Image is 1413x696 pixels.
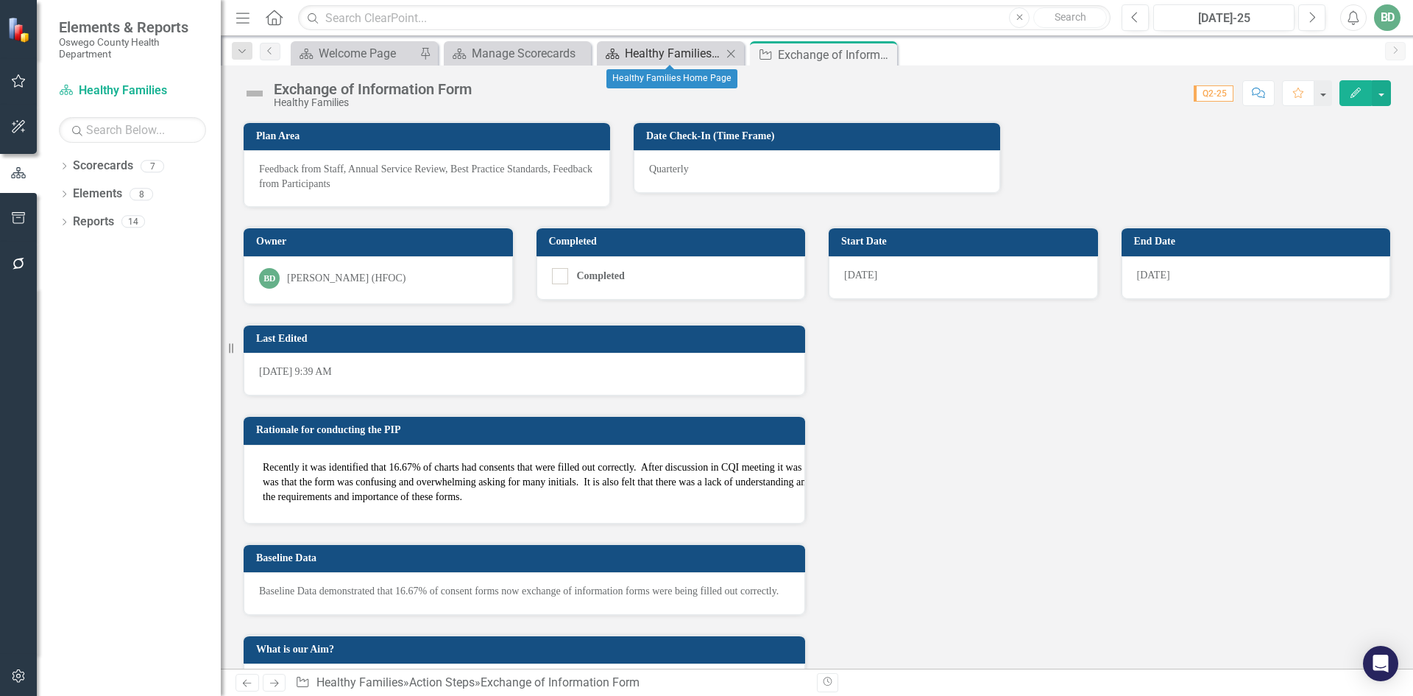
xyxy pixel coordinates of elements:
button: [DATE]-25 [1153,4,1295,31]
div: [DATE] 9:39 AM [244,353,805,396]
small: Oswego County Health Department [59,36,206,60]
div: [PERSON_NAME] (HFOC) [287,271,406,286]
div: » » [295,675,806,692]
div: 14 [121,216,145,228]
div: Exchange of Information Form [481,675,640,689]
p: Recently it was identified that 16.67% of charts had consents that were filled out correctly. Aft... [263,460,897,505]
div: Welcome Page [319,44,416,63]
button: Search [1033,7,1107,28]
div: Healthy Families Home Page [625,44,722,63]
div: 8 [130,188,153,200]
a: Reports [73,214,114,231]
a: Healthy Families [59,82,206,99]
p: Quarterly [649,162,985,177]
h3: Completed [549,236,798,247]
div: Healthy Families [274,97,472,108]
h3: Rationale for conducting the PIP [256,424,798,435]
div: Exchange of Information Form [274,81,472,97]
div: 7 [141,160,164,172]
h3: Start Date [841,236,1091,247]
img: ClearPoint Strategy [7,15,35,43]
a: Manage Scorecards [447,44,587,63]
div: Healthy Families Home Page [606,69,737,88]
input: Search Below... [59,117,206,143]
div: Exchange of Information Form [778,46,893,64]
a: Healthy Families [316,675,403,689]
a: Healthy Families Home Page [601,44,722,63]
div: BD [259,268,280,289]
span: Search [1055,11,1086,23]
a: Welcome Page [294,44,416,63]
div: Manage Scorecards [472,44,587,63]
h3: Plan Area [256,130,603,141]
span: [DATE] [844,270,877,281]
h3: What is our Aim? [256,644,798,655]
h3: Date Check-In (Time Frame) [646,130,993,141]
div: Open Intercom Messenger [1363,646,1398,681]
span: [DATE] [1137,270,1170,281]
h3: End Date [1134,236,1384,247]
span: Elements & Reports [59,18,206,36]
span: Q2-25 [1194,85,1233,102]
button: BD [1374,4,1400,31]
h3: Owner [256,236,506,247]
h3: Baseline Data [256,552,798,563]
p: Baseline Data demonstrated that 16.67% of consent forms now exchange of information forms were be... [259,584,790,599]
input: Search ClearPoint... [298,5,1111,31]
a: Scorecards [73,158,133,175]
div: [DATE]-25 [1158,10,1289,27]
h3: Last Edited [256,333,798,344]
a: Elements [73,186,122,203]
p: Feedback from Staff, Annual Service Review, Best Practice Standards, Feedback from Participants [259,162,595,191]
img: Not Defined [243,82,266,105]
a: Action Steps [409,675,475,689]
